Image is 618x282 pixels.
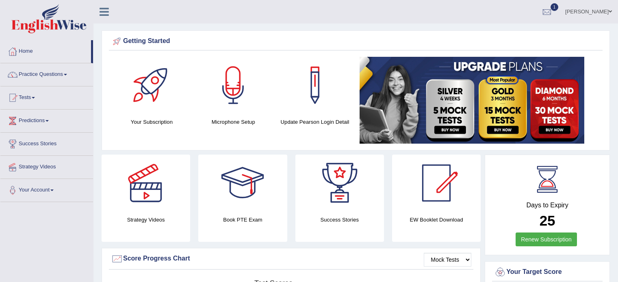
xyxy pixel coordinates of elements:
div: Your Target Score [494,266,601,278]
b: 25 [540,213,555,228]
div: Getting Started [111,35,601,47]
a: Predictions [0,110,93,130]
span: 1 [551,3,559,11]
h4: Book PTE Exam [198,215,287,224]
a: Renew Subscription [516,232,577,246]
h4: Update Pearson Login Detail [278,118,352,126]
a: Strategy Videos [0,156,93,176]
h4: EW Booklet Download [392,215,481,224]
a: Your Account [0,179,93,199]
a: Success Stories [0,133,93,153]
img: small5.jpg [360,57,584,144]
h4: Success Stories [295,215,384,224]
a: Tests [0,86,93,107]
a: Home [0,40,91,60]
h4: Strategy Videos [102,215,190,224]
div: Score Progress Chart [111,253,471,265]
h4: Days to Expiry [494,202,601,209]
h4: Your Subscription [115,118,189,126]
h4: Microphone Setup [197,118,270,126]
a: Practice Questions [0,63,93,84]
